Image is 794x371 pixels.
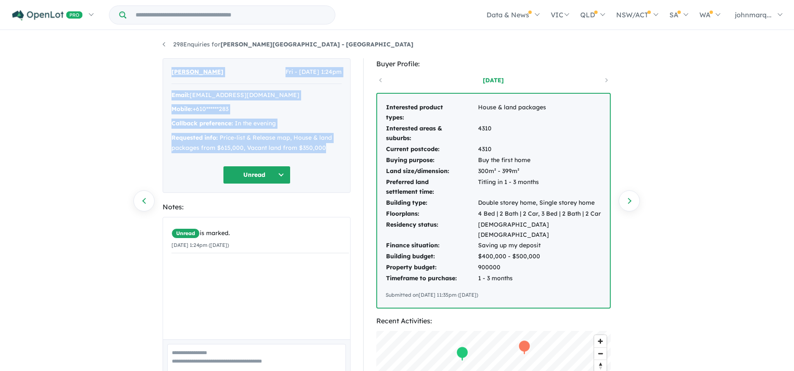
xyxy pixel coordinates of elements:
input: Try estate name, suburb, builder or developer [128,6,333,24]
small: [DATE] 1:24pm ([DATE]) [171,242,229,248]
td: Saving up my deposit [478,240,601,251]
td: Property budget: [386,262,478,273]
strong: [PERSON_NAME][GEOGRAPHIC_DATA] - [GEOGRAPHIC_DATA] [220,41,413,48]
a: [EMAIL_ADDRESS][DOMAIN_NAME] [190,91,299,99]
div: In the evening [171,119,342,129]
div: Map marker [518,339,531,355]
td: Interested areas & suburbs: [386,123,478,144]
td: [DEMOGRAPHIC_DATA] [DEMOGRAPHIC_DATA] [478,219,601,241]
div: is marked. [171,228,349,238]
button: Zoom in [594,335,606,347]
strong: Requested info: [171,134,218,141]
td: 4310 [478,144,601,155]
nav: breadcrumb [163,40,631,50]
td: Double storey home, Single storey home [478,198,601,209]
span: johnmarq... [735,11,772,19]
td: Buy the first home [478,155,601,166]
td: Titling in 1 - 3 months [478,177,601,198]
strong: Callback preference: [171,119,233,127]
td: Timeframe to purchase: [386,273,478,284]
div: Submitted on [DATE] 11:35pm ([DATE]) [386,291,601,299]
strong: Mobile: [171,105,193,113]
button: Unread [223,166,291,184]
td: Preferred land settlement time: [386,177,478,198]
td: $400,000 - $500,000 [478,251,601,262]
td: 4 Bed | 2 Bath | 2 Car, 3 Bed | 2 Bath | 2 Car [478,209,601,219]
td: Floorplans: [386,209,478,219]
td: Land size/dimension: [386,166,478,177]
td: Current postcode: [386,144,478,155]
div: Recent Activities: [376,315,611,327]
td: Buying purpose: [386,155,478,166]
td: 300m² - 399m² [478,166,601,177]
img: Openlot PRO Logo White [12,10,83,21]
td: Residency status: [386,219,478,241]
td: Finance situation: [386,240,478,251]
span: [PERSON_NAME] [171,67,223,77]
td: House & land packages [478,102,601,123]
td: Interested product types: [386,102,478,123]
button: Zoom out [594,347,606,360]
div: Buyer Profile: [376,58,611,70]
td: Building type: [386,198,478,209]
td: 1 - 3 months [478,273,601,284]
td: 4310 [478,123,601,144]
strong: Email: [171,91,190,99]
span: Fri - [DATE] 1:24pm [286,67,342,77]
a: 298Enquiries for[PERSON_NAME][GEOGRAPHIC_DATA] - [GEOGRAPHIC_DATA] [163,41,413,48]
span: Unread [171,228,200,238]
div: Map marker [456,346,469,361]
div: Price-list & Release map, House & land packages from $615,000, Vacant land from $350,000 [171,133,342,153]
div: Notes: [163,201,351,213]
a: [DATE] [457,76,529,84]
td: Building budget: [386,251,478,262]
td: 900000 [478,262,601,273]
